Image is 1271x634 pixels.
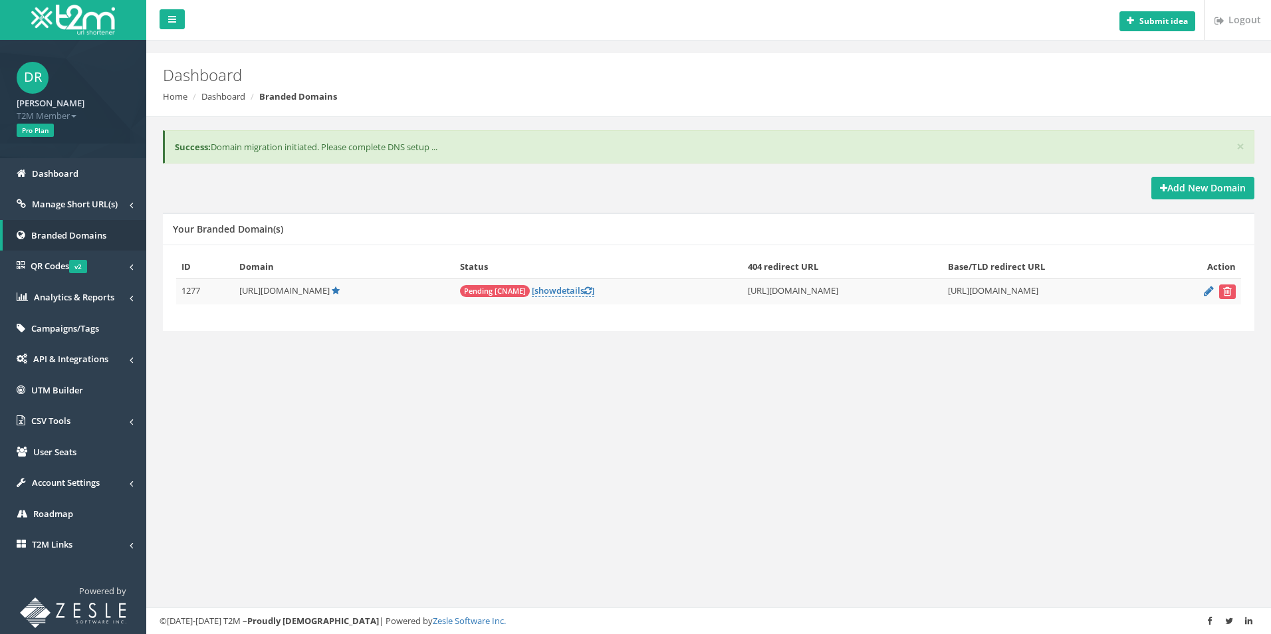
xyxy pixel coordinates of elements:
[1119,11,1195,31] button: Submit idea
[34,291,114,303] span: Analytics & Reports
[743,255,943,278] th: 404 redirect URL
[33,353,108,365] span: API & Integrations
[534,284,556,296] span: show
[1160,181,1246,194] strong: Add New Domain
[532,284,594,297] a: [showdetails]
[31,229,106,241] span: Branded Domains
[160,615,1258,627] div: ©[DATE]-[DATE] T2M – | Powered by
[31,5,115,35] img: T2M
[1157,255,1241,278] th: Action
[1139,15,1188,27] b: Submit idea
[31,415,70,427] span: CSV Tools
[176,278,234,304] td: 1277
[32,538,72,550] span: T2M Links
[332,284,340,296] a: Default
[259,90,337,102] strong: Branded Domains
[17,110,130,122] span: T2M Member
[32,198,118,210] span: Manage Short URL(s)
[175,141,211,153] b: Success:
[17,94,130,122] a: [PERSON_NAME] T2M Member
[31,260,87,272] span: QR Codes
[31,384,83,396] span: UTM Builder
[69,260,87,273] span: v2
[234,255,455,278] th: Domain
[247,615,379,627] strong: Proudly [DEMOGRAPHIC_DATA]
[455,255,743,278] th: Status
[201,90,245,102] a: Dashboard
[943,255,1157,278] th: Base/TLD redirect URL
[743,278,943,304] td: [URL][DOMAIN_NAME]
[20,597,126,628] img: T2M URL Shortener powered by Zesle Software Inc.
[1151,177,1254,199] a: Add New Domain
[943,278,1157,304] td: [URL][DOMAIN_NAME]
[163,130,1254,164] div: Domain migration initiated. Please complete DNS setup ...
[17,97,84,109] strong: [PERSON_NAME]
[239,284,330,296] span: [URL][DOMAIN_NAME]
[17,124,54,137] span: Pro Plan
[433,615,506,627] a: Zesle Software Inc.
[79,585,126,597] span: Powered by
[33,508,73,520] span: Roadmap
[163,90,187,102] a: Home
[32,167,78,179] span: Dashboard
[163,66,1069,84] h2: Dashboard
[31,322,99,334] span: Campaigns/Tags
[460,285,530,297] span: Pending [CNAME]
[1236,140,1244,154] button: ×
[32,476,100,488] span: Account Settings
[176,255,234,278] th: ID
[173,224,283,234] h5: Your Branded Domain(s)
[17,62,49,94] span: DR
[33,446,76,458] span: User Seats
